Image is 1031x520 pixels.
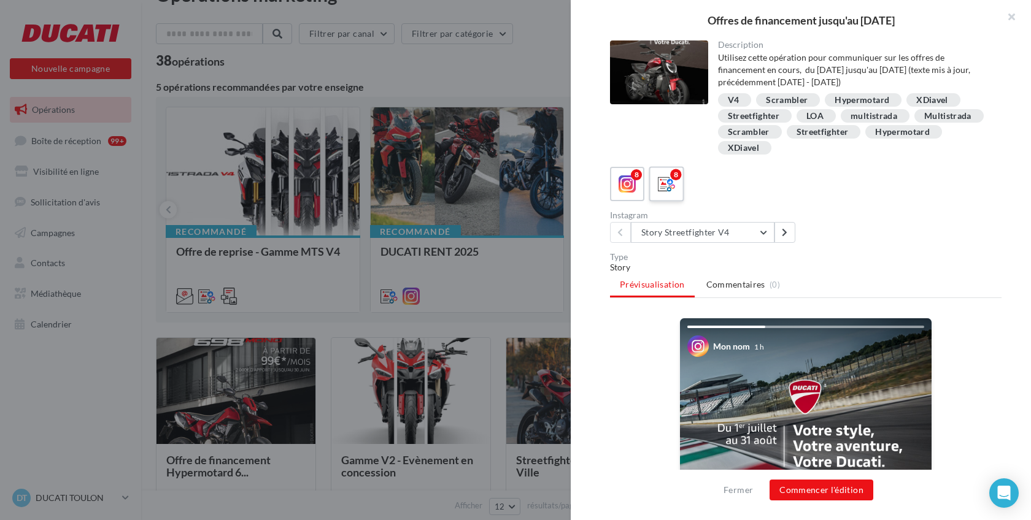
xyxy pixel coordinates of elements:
[706,278,765,291] span: Commentaires
[770,480,873,500] button: Commencer l'édition
[719,483,758,497] button: Fermer
[806,112,824,121] div: LOA
[610,253,1002,261] div: Type
[875,128,930,137] div: Hypermotard
[728,96,739,105] div: V4
[916,96,948,105] div: XDiavel
[754,342,764,352] div: 1 h
[728,128,770,137] div: Scrambler
[835,96,889,105] div: Hypermotard
[728,143,759,153] div: XDiavel
[610,211,801,220] div: Instagram
[718,40,992,49] div: Description
[713,340,750,353] div: Mon nom
[924,112,971,121] div: Multistrada
[590,15,1011,26] div: Offres de financement jusqu'au [DATE]
[610,261,1002,273] div: Story
[989,478,1019,508] div: Open Intercom Messenger
[797,128,849,137] div: Streetfighter
[631,169,642,180] div: 8
[718,52,992,88] div: Utilisez cette opération pour communiquer sur les offres de financement en cours, du [DATE] jusqu...
[851,112,897,121] div: multistrada
[670,169,681,180] div: 8
[766,96,808,105] div: Scrambler
[728,112,780,121] div: Streetfighter
[770,280,780,289] span: (0)
[631,222,774,243] button: Story Streetfighter V4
